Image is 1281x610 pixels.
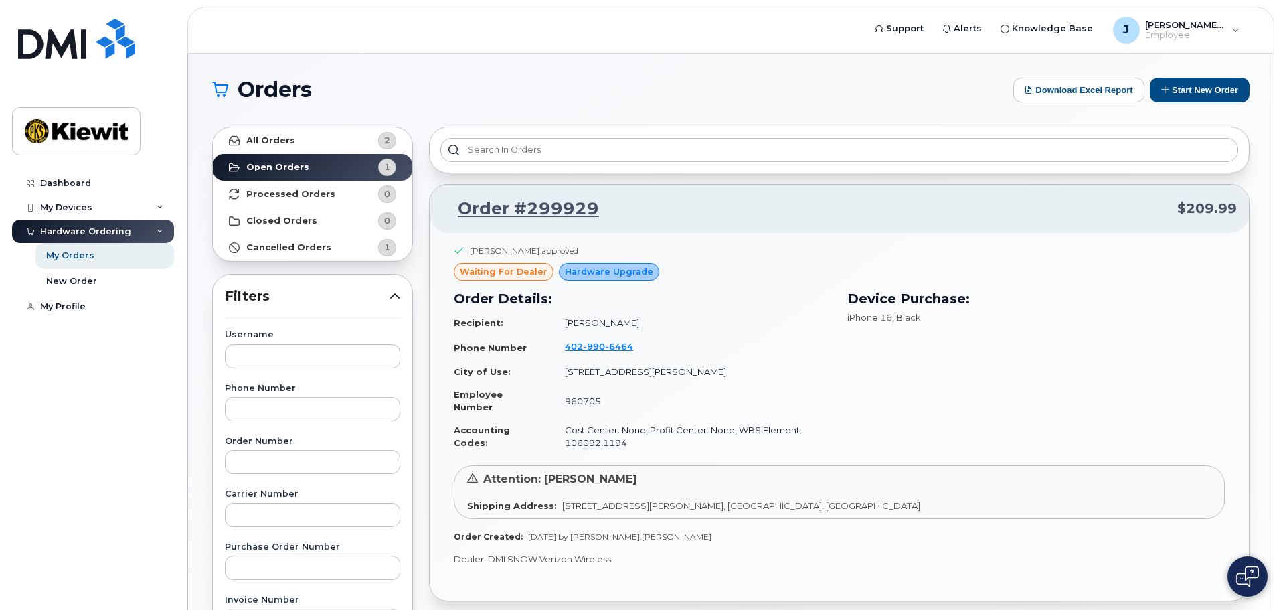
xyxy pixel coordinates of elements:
div: [PERSON_NAME] approved [470,245,578,256]
span: 1 [384,161,390,173]
strong: Order Created: [454,532,523,542]
span: iPhone 16 [847,312,892,323]
button: Download Excel Report [1013,78,1144,102]
img: Open chat [1236,566,1259,587]
span: waiting for dealer [460,265,547,278]
a: Cancelled Orders1 [213,234,412,261]
strong: Accounting Codes: [454,425,510,448]
span: Hardware Upgrade [565,265,653,278]
strong: Recipient: [454,317,503,328]
span: Orders [238,80,312,100]
a: All Orders2 [213,127,412,154]
strong: Cancelled Orders [246,242,331,253]
span: 2 [384,134,390,147]
td: 960705 [553,383,831,418]
label: Phone Number [225,384,400,393]
td: [PERSON_NAME] [553,311,831,335]
span: 1 [384,241,390,254]
label: Purchase Order Number [225,543,400,552]
a: Processed Orders0 [213,181,412,208]
span: [STREET_ADDRESS][PERSON_NAME], [GEOGRAPHIC_DATA], [GEOGRAPHIC_DATA] [562,500,920,511]
strong: Phone Number [454,342,527,353]
td: Cost Center: None, Profit Center: None, WBS Element: 106092.1194 [553,418,831,454]
span: Attention: [PERSON_NAME] [483,473,637,485]
strong: Open Orders [246,162,309,173]
span: 6464 [605,341,633,352]
a: Closed Orders0 [213,208,412,234]
strong: All Orders [246,135,295,146]
h3: Device Purchase: [847,289,1225,309]
a: Order #299929 [442,197,599,221]
td: [STREET_ADDRESS][PERSON_NAME] [553,360,831,384]
label: Carrier Number [225,490,400,499]
span: Filters [225,287,390,306]
strong: City of Use: [454,366,511,377]
span: [DATE] by [PERSON_NAME].[PERSON_NAME] [528,532,711,542]
span: 0 [384,187,390,200]
span: 402 [565,341,633,352]
a: 4029906464 [565,341,649,352]
button: Start New Order [1150,78,1250,102]
label: Username [225,331,400,339]
span: $209.99 [1177,199,1237,218]
span: 990 [583,341,605,352]
strong: Processed Orders [246,189,335,200]
strong: Shipping Address: [467,500,557,511]
a: Open Orders1 [213,154,412,181]
strong: Closed Orders [246,216,317,226]
label: Order Number [225,437,400,446]
label: Invoice Number [225,596,400,605]
strong: Employee Number [454,389,503,412]
p: Dealer: DMI SNOW Verizon Wireless [454,553,1225,566]
span: 0 [384,214,390,227]
input: Search in orders [440,138,1238,162]
h3: Order Details: [454,289,831,309]
span: , Black [892,312,921,323]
